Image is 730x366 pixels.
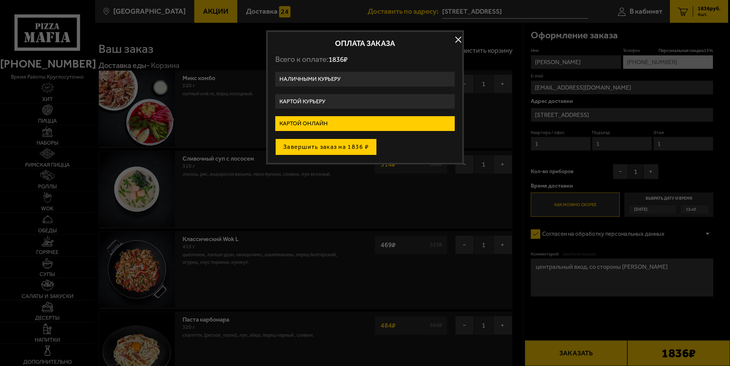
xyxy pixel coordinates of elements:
p: Всего к оплате: [275,55,455,64]
h2: Оплата заказа [275,39,455,47]
label: Наличными курьеру [275,72,455,87]
label: Картой курьеру [275,94,455,109]
button: Завершить заказ на 1836 ₽ [275,139,377,155]
span: 1836 ₽ [328,55,348,64]
label: Картой онлайн [275,116,455,131]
